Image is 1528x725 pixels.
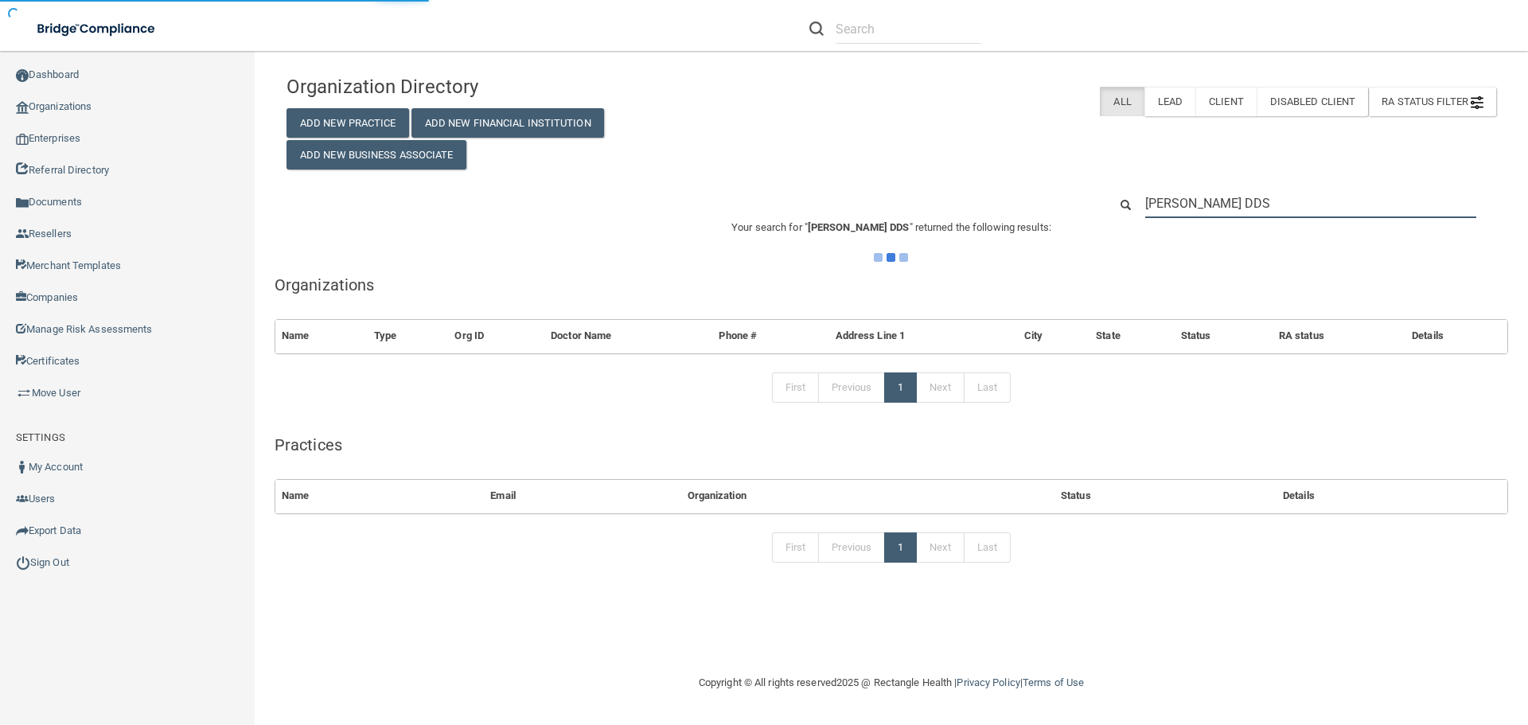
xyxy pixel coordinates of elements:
input: Search [836,14,981,44]
th: Status [1175,320,1273,353]
img: bridge_compliance_login_screen.278c3ca4.svg [24,13,170,45]
th: Name [275,480,484,513]
a: Previous [818,532,885,563]
th: RA status [1273,320,1405,353]
th: City [1018,320,1089,353]
th: State [1089,320,1175,353]
a: Last [964,372,1011,403]
a: Next [916,532,964,563]
a: First [772,532,820,563]
a: Last [964,532,1011,563]
img: ic_dashboard_dark.d01f4a41.png [16,69,29,82]
img: organization-icon.f8decf85.png [16,101,29,114]
th: Type [368,320,449,353]
th: Org ID [448,320,544,353]
img: enterprise.0d942306.png [16,134,29,145]
th: Details [1405,320,1507,353]
img: ic_reseller.de258add.png [16,228,29,240]
a: Terms of Use [1023,676,1084,688]
h5: Organizations [275,276,1508,294]
img: icon-filter@2x.21656d0b.png [1471,96,1483,109]
h5: Practices [275,436,1508,454]
th: Doctor Name [544,320,712,353]
a: 1 [884,532,917,563]
a: First [772,372,820,403]
p: Your search for " " returned the following results: [275,218,1508,237]
input: Search [1145,189,1476,218]
label: Client [1195,87,1257,116]
span: [PERSON_NAME] DDS [808,221,910,233]
a: Privacy Policy [957,676,1019,688]
th: Organization [681,480,1054,513]
div: Copyright © All rights reserved 2025 @ Rectangle Health | | [601,657,1182,708]
img: briefcase.64adab9b.png [16,385,32,401]
a: Next [916,372,964,403]
th: Details [1277,480,1507,513]
label: SETTINGS [16,428,65,447]
img: icon-users.e205127d.png [16,493,29,505]
img: icon-documents.8dae5593.png [16,197,29,209]
th: Name [275,320,368,353]
a: 1 [884,372,917,403]
a: Previous [818,372,885,403]
img: ic_power_dark.7ecde6b1.png [16,555,30,570]
th: Address Line 1 [829,320,1018,353]
label: All [1100,87,1144,116]
label: Lead [1144,87,1195,116]
button: Add New Business Associate [286,140,466,170]
img: icon-export.b9366987.png [16,524,29,537]
button: Add New Financial Institution [411,108,604,138]
label: Disabled Client [1257,87,1369,116]
span: RA Status Filter [1382,95,1483,107]
th: Status [1054,480,1277,513]
th: Email [484,480,680,513]
img: ajax-loader.4d491dd7.gif [874,253,908,262]
th: Phone # [712,320,828,353]
img: ic_user_dark.df1a06c3.png [16,461,29,474]
img: ic-search.3b580494.png [809,21,824,36]
h4: Organization Directory [286,76,674,97]
button: Add New Practice [286,108,409,138]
